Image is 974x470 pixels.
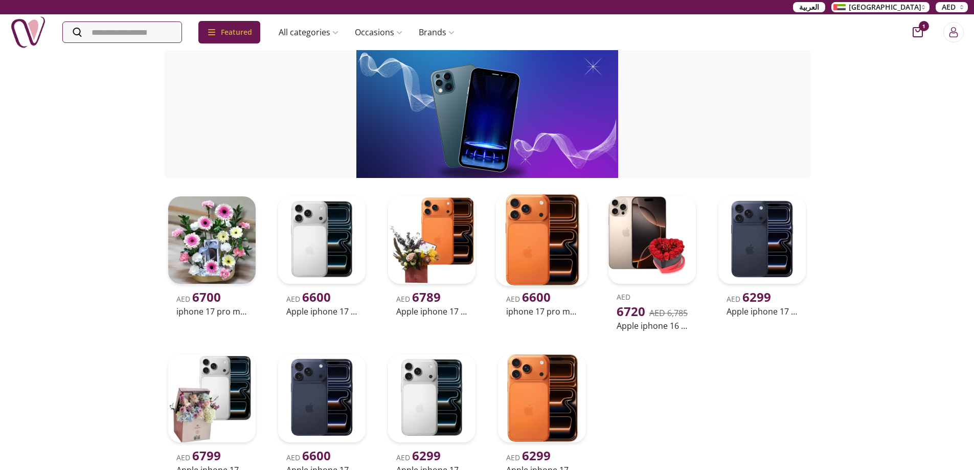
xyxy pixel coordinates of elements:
span: 1 [919,21,929,31]
h2: iphone 17 pro max [506,305,577,318]
button: AED [936,2,968,12]
a: uae-gifts-iPhone 17 Pro MaxAED 6600iphone 17 pro max [494,192,590,334]
button: Login [943,22,964,42]
span: AED [617,292,645,318]
span: AED [286,294,331,304]
h2: Apple iphone 16 pro max gift [617,320,688,332]
img: uae-gifts-iPhone 17 Pro Max GIFT [168,196,256,284]
span: 6299 [742,288,771,305]
a: uae-gifts-Apple iPhone 17 Pro Max SilverAED 6600Apple iphone 17 pro [PERSON_NAME] [274,192,370,334]
div: Featured [198,21,260,43]
img: Arabic_dztd3n.png [833,4,846,10]
a: All categories [270,22,347,42]
h2: Apple iphone 17 pro max gift [396,305,467,318]
input: Search [63,22,182,42]
span: AED [176,294,221,304]
span: AED [396,294,441,304]
h2: Apple iphone 17 pro [PERSON_NAME] [286,305,357,318]
a: uae-gifts-Apple iPhone 17 Pro – Deep BlueAED 6299Apple iphone 17 pro – deep blue [714,192,810,334]
a: uae-gifts-iPhone 17 Pro Max GIFTAED 6700iphone 17 pro max gift [164,192,260,334]
h2: iphone 17 pro max gift [176,305,247,318]
span: AED [942,2,956,12]
del: AED 6,785 [649,307,688,319]
span: 6299 [522,447,551,464]
img: uae-gifts-Apple iPhone 17 Pro Max [278,354,366,442]
span: 6789 [412,288,441,305]
span: [GEOGRAPHIC_DATA] [849,2,921,12]
button: [GEOGRAPHIC_DATA] [831,2,930,12]
img: uae-gifts-Apple iPhone 17 Pro [498,354,585,442]
a: Occasions [347,22,411,42]
span: 6600 [522,288,551,305]
img: uae-gifts-Apple iPhone 17 Pro – Deep Blue [718,196,806,284]
span: 6299 [412,447,441,464]
span: AED [506,294,551,304]
span: AED [396,453,441,462]
span: AED [176,453,221,462]
a: Brands [411,22,463,42]
span: العربية [799,2,819,12]
img: uae-gifts-Apple iPhone 17 Pro Max Silver GIFT [168,354,256,442]
button: cart-button [913,27,923,37]
img: uae-gifts-Apple iPhone 17 Pro – Silver [388,354,475,442]
span: 6600 [302,288,331,305]
span: 6799 [192,447,221,464]
span: AED [506,453,551,462]
img: Nigwa-uae-gifts [10,14,46,50]
span: AED [286,453,331,462]
img: uae-gifts-Apple iPhone 17 Pro Max Silver [278,196,366,284]
span: AED [727,294,771,304]
img: uae-gifts-Apple iPhone 16 Pro Max Gift [608,196,696,284]
a: uae-gifts-Apple iPhone 16 Pro Max GiftAED 6720AED 6,785Apple iphone 16 pro max gift [604,192,700,334]
img: uae-gifts-iPhone 17 Pro Max [496,194,588,286]
img: uae-gifts-Apple iPhone 17 Pro Max gift [388,196,475,284]
span: 6600 [302,447,331,464]
span: 6720 [617,303,645,320]
span: 6700 [192,288,221,305]
a: uae-gifts-Apple iPhone 17 Pro Max giftAED 6789Apple iphone 17 pro max gift [384,192,480,334]
h2: Apple iphone 17 pro – deep blue [727,305,798,318]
